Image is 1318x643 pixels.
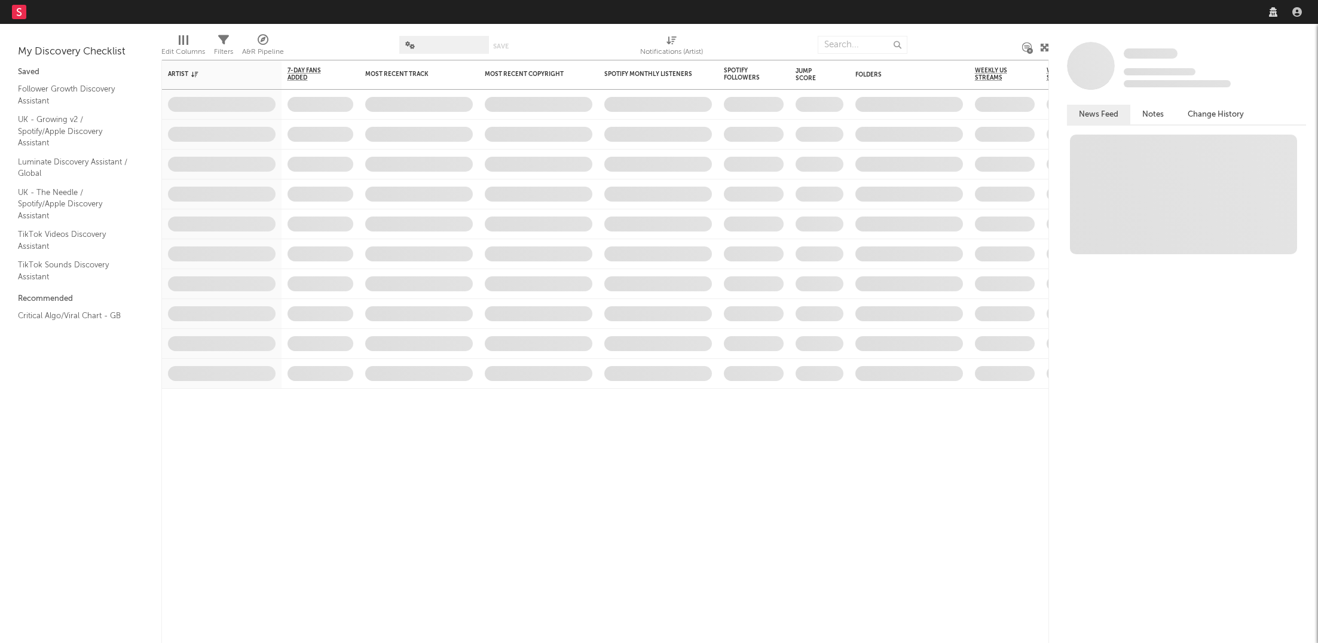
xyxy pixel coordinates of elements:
button: News Feed [1067,105,1130,124]
div: Filters [214,30,233,65]
button: Save [493,43,509,50]
div: Spotify Followers [724,67,766,81]
a: UK - Growing v2 / Spotify/Apple Discovery Assistant [18,113,132,150]
span: Weekly US Streams [975,67,1017,81]
div: Notifications (Artist) [640,45,703,59]
span: Some Artist [1124,48,1178,59]
div: Edit Columns [161,45,205,59]
a: TikTok Sounds Discovery Assistant [18,258,132,283]
div: A&R Pipeline [242,30,284,65]
div: A&R Pipeline [242,45,284,59]
div: Filters [214,45,233,59]
div: Artist [168,71,258,78]
div: Spotify Monthly Listeners [604,71,694,78]
span: 7-Day Fans Added [288,67,335,81]
div: Recommended [18,292,143,306]
button: Change History [1176,105,1256,124]
div: Notifications (Artist) [640,30,703,65]
div: Jump Score [796,68,825,82]
span: Weekly UK Streams [1047,67,1091,81]
button: Notes [1130,105,1176,124]
a: Luminate Discovery Assistant / Global [18,156,132,180]
a: Follower Growth Discovery Assistant [18,83,132,107]
input: Search... [818,36,907,54]
div: Edit Columns [161,30,205,65]
a: UK - The Needle / Spotify/Apple Discovery Assistant [18,186,132,223]
div: Most Recent Copyright [485,71,574,78]
div: Most Recent Track [365,71,455,78]
a: Critical Algo/Viral Chart - GB [18,309,132,322]
a: TikTok Videos Discovery Assistant [18,228,132,252]
div: Saved [18,65,143,80]
a: Some Artist [1124,48,1178,60]
span: 0 fans last week [1124,80,1231,87]
span: Tracking Since: [DATE] [1124,68,1195,75]
div: My Discovery Checklist [18,45,143,59]
div: Folders [855,71,945,78]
